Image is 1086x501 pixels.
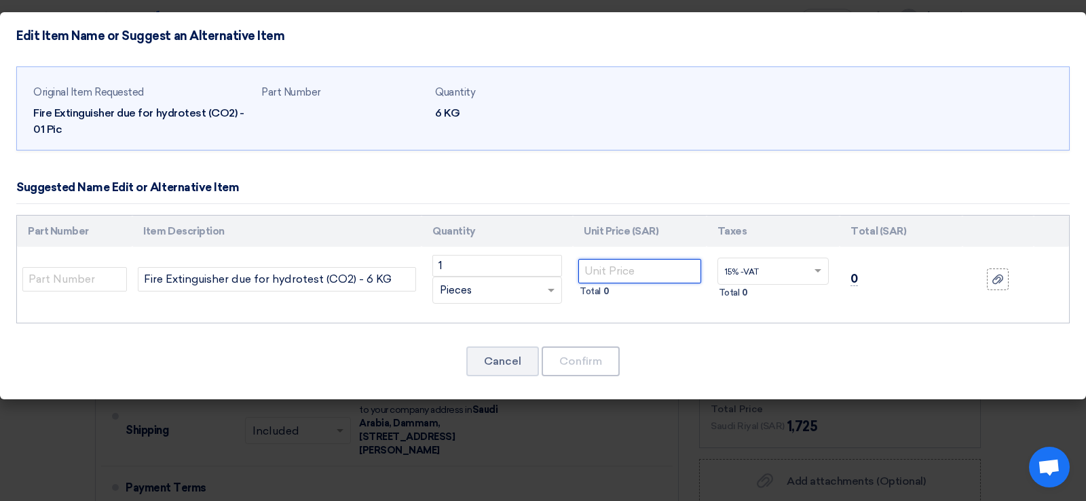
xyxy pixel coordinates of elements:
[17,216,132,247] th: Part Number
[707,216,840,247] th: Taxes
[33,105,250,138] div: Fire Extinguisher due for hydrotest (CO2) - 01 Pic
[742,286,748,300] span: 0
[132,216,422,247] th: Item Description
[16,28,284,43] h4: Edit Item Name or Suggest an Alternative Item
[717,258,829,285] ng-select: VAT
[33,85,250,100] div: Original Item Requested
[435,105,598,121] div: 6 KG
[603,285,610,298] span: 0
[1029,447,1070,487] div: Open chat
[261,85,424,100] div: Part Number
[840,216,962,247] th: Total (SAR)
[432,255,562,277] input: RFQ_STEP1.ITEMS.2.AMOUNT_TITLE
[542,346,620,376] button: Confirm
[138,267,416,292] input: Add Item Description
[422,216,573,247] th: Quantity
[578,259,701,283] input: Unit Price
[719,286,740,300] span: Total
[573,216,707,247] th: Unit Price (SAR)
[466,346,539,376] button: Cancel
[850,272,858,286] span: 0
[580,285,601,298] span: Total
[22,267,127,292] input: Part Number
[435,85,598,100] div: Quantity
[16,179,239,197] div: Suggested Name Edit or Alternative Item
[440,283,472,298] span: Pieces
